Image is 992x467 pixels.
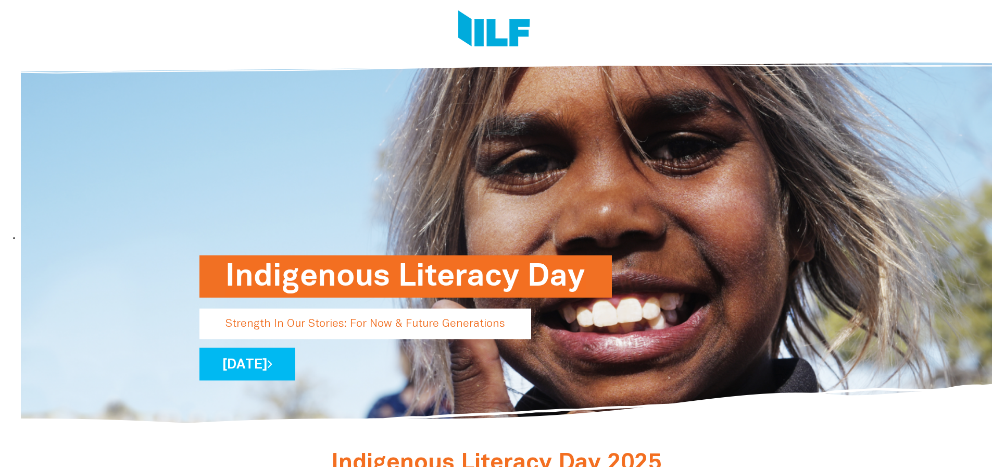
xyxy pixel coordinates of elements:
[199,348,295,380] a: [DATE]
[199,309,531,339] p: Strength In Our Stories: For Now & Future Generations
[21,49,992,426] img: 80-09072025193939-0-191-2178-845-1600x621-cropped-screen-shot-2025-07-09-at-7.39.23-pm.png
[458,10,530,50] img: Logo
[225,255,586,298] h1: Indigenous Literacy Day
